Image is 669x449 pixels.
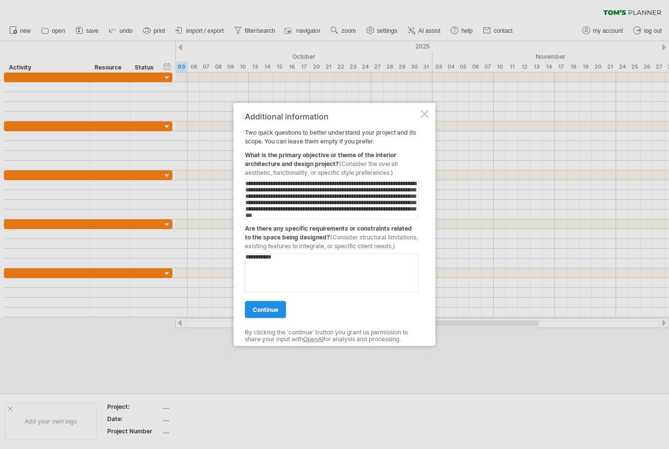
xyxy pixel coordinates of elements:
[245,233,418,249] span: (Consider structural limitations, existing features to integrate, or specific client needs.)
[245,112,419,337] div: Two quick questions to better understand your project and its scope. You can leave them empty if ...
[245,145,419,177] div: What is the primary objective or theme of the interior architecture and design project?
[245,301,286,318] a: continue
[303,335,323,343] a: OpenAI
[245,329,419,343] div: By clicking the 'continue' button you grant us permission to share your input with for analysis a...
[245,112,419,120] div: Additional information
[253,306,278,313] span: continue
[245,219,419,250] div: Are there any specific requirements or constraints related to the space being designed?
